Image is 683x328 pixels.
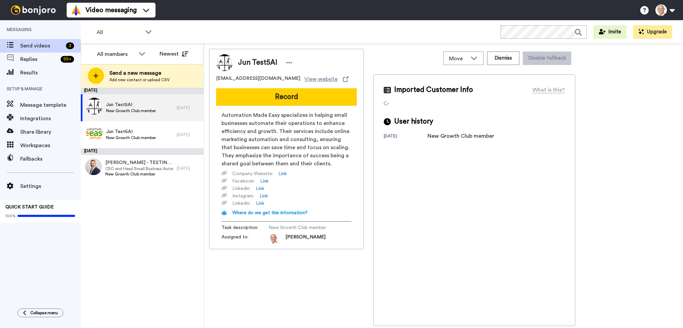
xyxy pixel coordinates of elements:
[384,133,428,140] div: [DATE]
[106,108,156,113] span: New Growth Club member
[66,42,74,49] div: 3
[177,105,200,110] div: [DATE]
[232,210,308,215] span: Where do we get this information?
[20,141,81,150] span: Workspaces
[105,171,173,177] span: New Growth Club member
[20,101,81,109] span: Message template
[593,25,626,39] button: Invite
[105,159,173,166] span: [PERSON_NAME] - TESTING [PERSON_NAME]
[20,42,63,50] span: Send videos
[285,234,326,244] span: [PERSON_NAME]
[61,56,74,63] div: 99 +
[20,55,58,63] span: Replies
[232,200,250,207] span: Linkedin :
[304,75,348,83] a: View website
[304,75,338,83] span: View website
[5,213,16,219] span: 100%
[97,50,135,58] div: All members
[106,101,156,108] span: Jun Test5AI
[71,5,81,15] img: vm-color.svg
[232,185,250,192] span: Linkedin :
[256,200,264,207] a: Link
[523,52,571,65] button: Disable fallback
[232,178,255,185] span: Facebook :
[269,224,333,231] span: New Growth Club member
[155,47,193,61] button: Newest
[109,77,170,83] span: Add new contact or upload CSV
[18,308,63,317] button: Collapse menu
[86,98,103,114] img: 350fffde-3f80-44c2-adb8-8b972bd6e564.jpg
[394,85,473,95] span: Imported Customer Info
[105,166,173,171] span: CEO and Head Small Business Automation Consultant
[216,88,357,106] button: Record
[428,132,494,140] div: New Growth Club member
[260,193,268,199] a: Link
[487,52,519,65] button: Dismiss
[5,205,54,209] span: QUICK START GUIDE
[633,25,672,39] button: Upgrade
[81,148,204,155] div: [DATE]
[20,114,81,123] span: Integrations
[394,117,433,127] span: User history
[20,128,81,136] span: Share library
[238,58,277,68] span: Jun Test5AI
[97,28,142,36] span: All
[85,158,102,175] img: c1a34880-0ad4-4421-9646-a6c1a14532ff.jpg
[216,75,300,83] span: [EMAIL_ADDRESS][DOMAIN_NAME]
[20,182,81,190] span: Settings
[30,310,58,316] span: Collapse menu
[86,5,137,15] span: Video messaging
[216,54,233,71] img: Image of Jun Test5AI
[533,86,565,94] div: What is this?
[221,111,351,168] span: Automation Made Easy specializes in helping small businesses automate their operations to enhance...
[81,88,204,94] div: [DATE]
[86,125,103,141] img: 9c01a887-5caa-4de4-b7aa-843bfa023356.png
[278,170,287,177] a: Link
[177,132,200,137] div: [DATE]
[177,166,200,171] div: [DATE]
[232,193,254,199] span: Instagram :
[260,178,269,185] a: Link
[221,224,269,231] span: Task description :
[109,69,170,77] span: Send a new message
[269,234,279,244] img: 167f1747-a434-44ad-846f-e77e413b6761-1555540384.jpg
[106,128,156,135] span: Jun Test6AI
[221,234,269,244] span: Assigned to:
[20,69,81,77] span: Results
[8,5,59,15] img: bj-logo-header-white.svg
[449,55,467,63] span: Move
[20,155,81,163] span: Fallbacks
[106,135,156,140] span: New Growth Club member
[256,185,264,192] a: Link
[232,170,273,177] span: Company Website :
